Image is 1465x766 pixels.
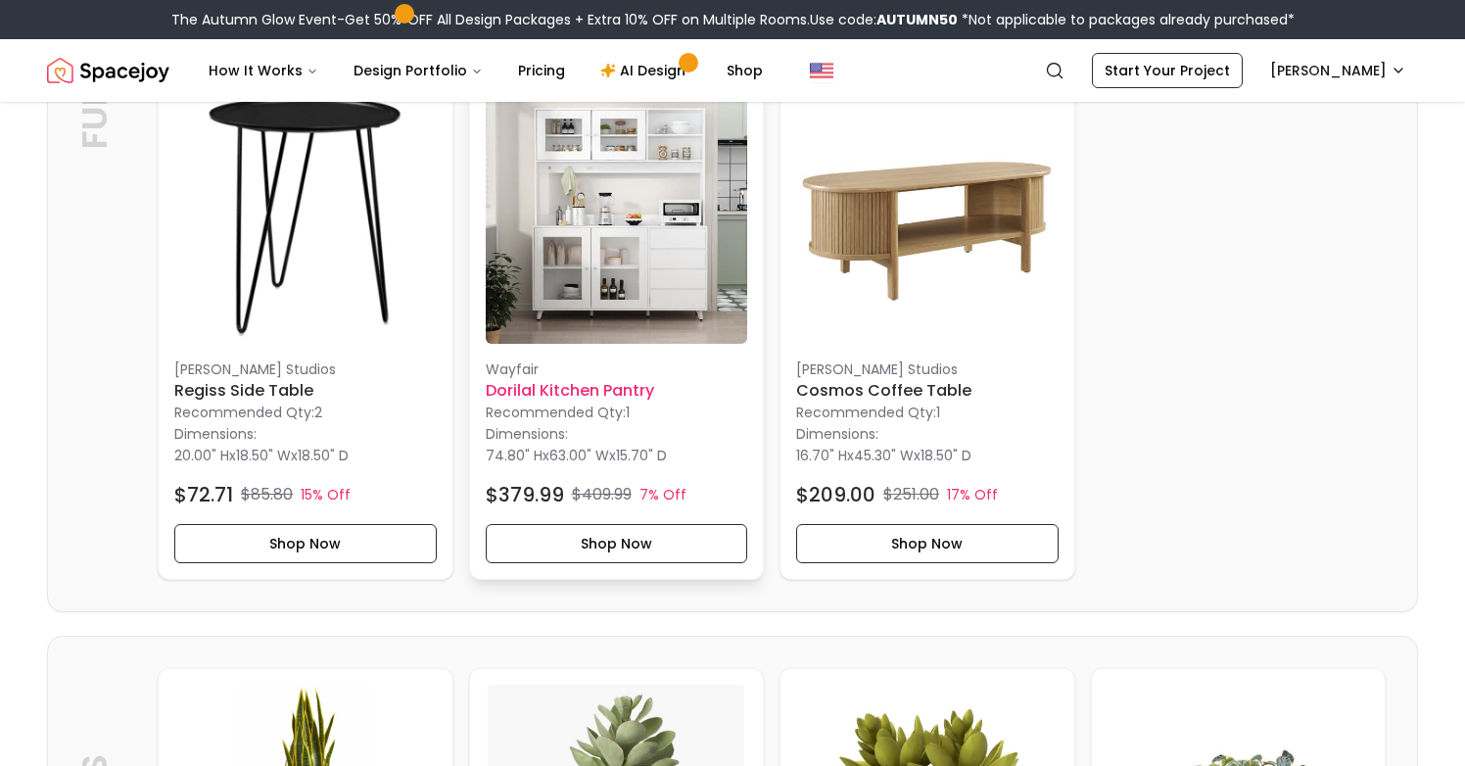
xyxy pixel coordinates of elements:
[193,51,779,90] nav: Main
[921,446,971,465] span: 18.50" D
[796,524,1059,563] button: Shop Now
[47,39,1418,102] nav: Global
[796,379,1059,403] h6: Cosmos Coffee Table
[193,51,334,90] button: How It Works
[486,379,748,403] h6: Dorilal Kitchen Pantry
[796,481,875,508] h4: $209.00
[158,65,453,580] div: Regiss Side Table
[796,81,1059,344] img: Cosmos Coffee Table image
[616,446,667,465] span: 15.70" D
[958,10,1295,29] span: *Not applicable to packages already purchased*
[174,446,349,465] p: x x
[854,446,914,465] span: 45.30" W
[171,10,1295,29] div: The Autumn Glow Event-Get 50% OFF All Design Packages + Extra 10% OFF on Multiple Rooms.
[796,422,878,446] p: Dimensions:
[780,65,1075,580] div: Cosmos Coffee Table
[947,485,998,504] p: 17% Off
[585,51,707,90] a: AI Design
[486,446,543,465] span: 74.80" H
[810,59,833,82] img: United States
[174,403,437,422] p: Recommended Qty: 2
[174,81,437,344] img: Regiss Side Table image
[796,403,1059,422] p: Recommended Qty: 1
[301,485,351,504] p: 15% Off
[298,446,349,465] span: 18.50" D
[469,65,765,580] a: Dorilal Kitchen Pantry imageWayfairDorilal Kitchen PantryRecommended Qty:1Dimensions:74.80" Hx63....
[1092,53,1243,88] a: Start Your Project
[486,359,748,379] p: Wayfair
[158,65,453,580] a: Regiss Side Table image[PERSON_NAME] StudiosRegiss Side TableRecommended Qty:2Dimensions:20.00" H...
[796,446,971,465] p: x x
[796,446,847,465] span: 16.70" H
[810,10,958,29] span: Use code:
[47,51,169,90] img: Spacejoy Logo
[486,446,667,465] p: x x
[236,446,291,465] span: 18.50" W
[780,65,1075,580] a: Cosmos Coffee Table image[PERSON_NAME] StudiosCosmos Coffee TableRecommended Qty:1Dimensions:16.7...
[486,403,748,422] p: Recommended Qty: 1
[572,483,632,506] p: $409.99
[486,524,748,563] button: Shop Now
[796,359,1059,379] p: [PERSON_NAME] Studios
[469,65,765,580] div: Dorilal Kitchen Pantry
[174,524,437,563] button: Shop Now
[711,51,779,90] a: Shop
[549,446,609,465] span: 63.00" W
[883,483,939,506] p: $251.00
[174,446,229,465] span: 20.00" H
[639,485,686,504] p: 7% Off
[241,483,293,506] p: $85.80
[876,10,958,29] b: AUTUMN50
[174,481,233,508] h4: $72.71
[1258,53,1418,88] button: [PERSON_NAME]
[174,422,257,446] p: Dimensions:
[486,422,568,446] p: Dimensions:
[486,81,748,344] img: Dorilal Kitchen Pantry image
[338,51,498,90] button: Design Portfolio
[486,481,564,508] h4: $379.99
[174,379,437,403] h6: Regiss Side Table
[502,51,581,90] a: Pricing
[47,51,169,90] a: Spacejoy
[174,359,437,379] p: [PERSON_NAME] Studios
